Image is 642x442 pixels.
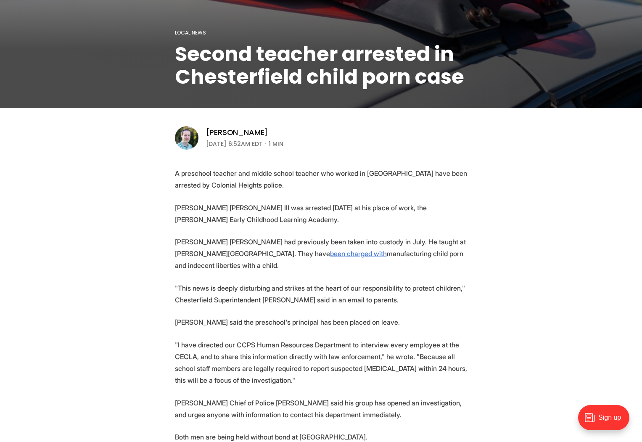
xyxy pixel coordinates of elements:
a: Local News [175,29,206,36]
p: [PERSON_NAME] [PERSON_NAME] III was arrested [DATE] at his place of work, the [PERSON_NAME] Early... [175,202,468,225]
h1: Second teacher arrested in Chesterfield child porn case [175,43,468,88]
time: [DATE] 6:52AM EDT [206,139,263,149]
p: "This news is deeply disturbing and strikes at the heart of our responsibility to protect childre... [175,282,468,306]
p: "I have directed our CCPS Human Resources Department to interview every employee at the CECLA, an... [175,339,468,386]
a: [PERSON_NAME] [206,127,268,138]
img: Michael Phillips [175,126,198,150]
p: [PERSON_NAME] Chief of Police [PERSON_NAME] said his group has opened an investigation, and urges... [175,397,468,421]
a: been charged with [330,249,387,258]
p: A preschool teacher and middle school teacher who worked in [GEOGRAPHIC_DATA] have been arrested ... [175,167,468,191]
p: [PERSON_NAME] said the preschool's principal has been placed on leave. [175,316,468,328]
span: 1 min [269,139,283,149]
iframe: portal-trigger [571,401,642,442]
p: [PERSON_NAME] [PERSON_NAME] had previously been taken into custody in July. He taught at [PERSON_... [175,236,468,271]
